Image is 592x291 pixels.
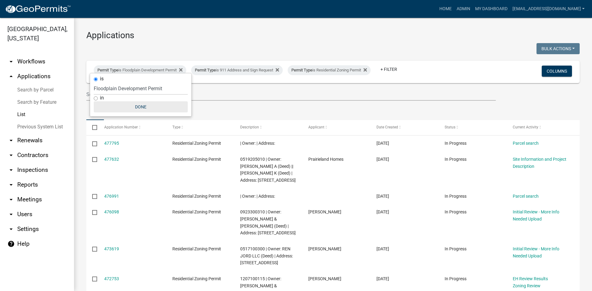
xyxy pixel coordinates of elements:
[437,3,454,15] a: Home
[104,157,119,162] a: 477632
[94,101,188,112] button: Done
[513,157,566,169] a: Site Information and Project Description
[7,181,15,188] i: arrow_drop_down
[376,141,389,146] span: 09/12/2025
[376,157,389,162] span: 09/12/2025
[240,125,259,129] span: Description
[473,3,510,15] a: My Dashboard
[445,194,467,199] span: In Progress
[445,209,467,214] span: In Progress
[240,141,275,146] span: | Owner: | Address:
[104,194,119,199] a: 476991
[7,240,15,248] i: help
[7,152,15,159] i: arrow_drop_down
[376,64,402,75] a: + Filter
[86,120,98,135] datatable-header-cell: Select
[308,209,341,214] span: Nick Schnack
[86,101,104,120] a: Data
[445,157,467,162] span: In Progress
[104,209,119,214] a: 476098
[172,194,221,199] span: Residential Zoning Permit
[376,125,398,129] span: Date Created
[445,125,455,129] span: Status
[240,246,293,265] span: 0517100300 | Owner: REN JORD LLC (Deed) | Address: 6700 510TH AVE
[439,120,507,135] datatable-header-cell: Status
[7,211,15,218] i: arrow_drop_down
[507,120,575,135] datatable-header-cell: Current Activity
[7,225,15,233] i: arrow_drop_down
[104,125,138,129] span: Application Number
[86,30,580,41] h3: Applications
[513,246,559,258] a: Initial Review - More Info Needed Upload
[376,276,389,281] span: 09/02/2025
[288,65,371,75] div: is Residential Zoning Permit
[308,276,341,281] span: Dennis
[445,246,467,251] span: In Progress
[7,196,15,203] i: arrow_drop_down
[98,120,166,135] datatable-header-cell: Application Number
[172,157,221,162] span: Residential Zoning Permit
[376,246,389,251] span: 09/04/2025
[7,137,15,144] i: arrow_drop_down
[308,246,341,251] span: Nathan Hamersley
[104,246,119,251] a: 473619
[445,141,467,146] span: In Progress
[376,194,389,199] span: 09/11/2025
[104,276,119,281] a: 472753
[172,125,180,129] span: Type
[172,209,221,214] span: Residential Zoning Permit
[104,141,119,146] a: 477795
[513,209,559,221] a: Initial Review - More Info Needed Upload
[100,76,104,81] label: is
[172,246,221,251] span: Residential Zoning Permit
[7,58,15,65] i: arrow_drop_down
[240,194,275,199] span: | Owner: | Address:
[195,68,216,72] span: Permit Type
[513,276,548,281] a: EH Review Results
[7,73,15,80] i: arrow_drop_up
[542,66,572,77] button: Columns
[371,120,439,135] datatable-header-cell: Date Created
[172,141,221,146] span: Residential Zoning Permit
[454,3,473,15] a: Admin
[240,209,296,235] span: 0923300310 | Owner: JENSEN, BLAKE Z & KIMBERLY I (Deed) | Address: 600 TIMBER CREEK DR
[513,141,539,146] a: Parcel search
[86,88,496,101] input: Search for applications
[291,68,312,72] span: Permit Type
[302,120,371,135] datatable-header-cell: Applicant
[100,95,104,100] label: in
[7,166,15,174] i: arrow_drop_down
[234,120,302,135] datatable-header-cell: Description
[308,157,343,162] span: Prairieland Homes
[172,276,221,281] span: Residential Zoning Permit
[536,43,580,54] button: Bulk Actions
[376,209,389,214] span: 09/09/2025
[97,68,118,72] span: Permit Type
[191,65,283,75] div: is 911 Address and Sign Request
[166,120,234,135] datatable-header-cell: Type
[513,125,538,129] span: Current Activity
[308,125,324,129] span: Applicant
[513,283,541,288] a: Zoning Review
[510,3,587,15] a: [EMAIL_ADDRESS][DOMAIN_NAME]
[94,65,186,75] div: is Floodplain Development Permit
[445,276,467,281] span: In Progress
[240,157,296,183] span: 0519205010 | Owner: VISEK, CALLIE A (Deed) || GREEN, CYDNEY K (Deed) | Address: 5592 HARVEST RD
[513,194,539,199] a: Parcel search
